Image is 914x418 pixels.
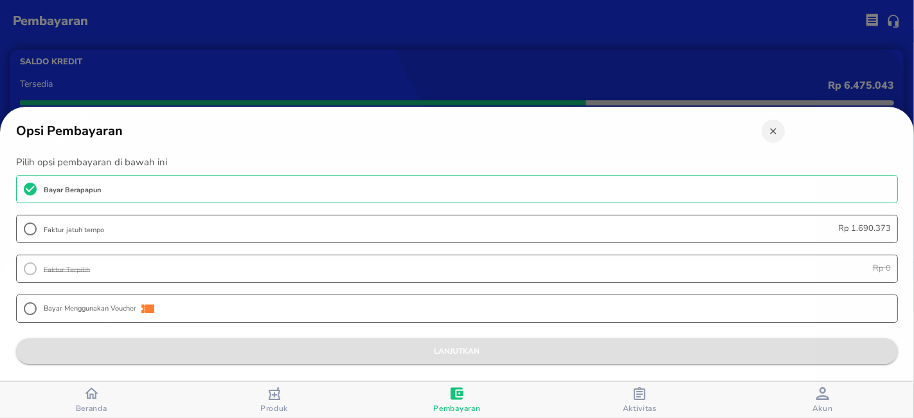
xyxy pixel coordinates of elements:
[434,403,481,413] span: Pembayaran
[44,225,104,235] span: Faktur jatuh tempo
[260,403,288,413] span: Produk
[76,403,107,413] span: Beranda
[623,403,657,413] span: Aktivitas
[26,345,888,358] span: lanjutkan
[44,185,101,195] span: Bayar Berapapun
[397,223,891,235] div: Rp 1.690.373
[44,265,90,275] span: Faktur Terpilih
[44,304,136,314] span: Bayar Menggunakan Voucher
[16,155,898,170] p: Pilih opsi pembayaran di bawah ini
[16,338,898,364] button: lanjutkan
[812,403,833,413] span: Akun
[397,262,891,275] div: Rp 0
[16,120,746,142] h6: Opsi Pembayaran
